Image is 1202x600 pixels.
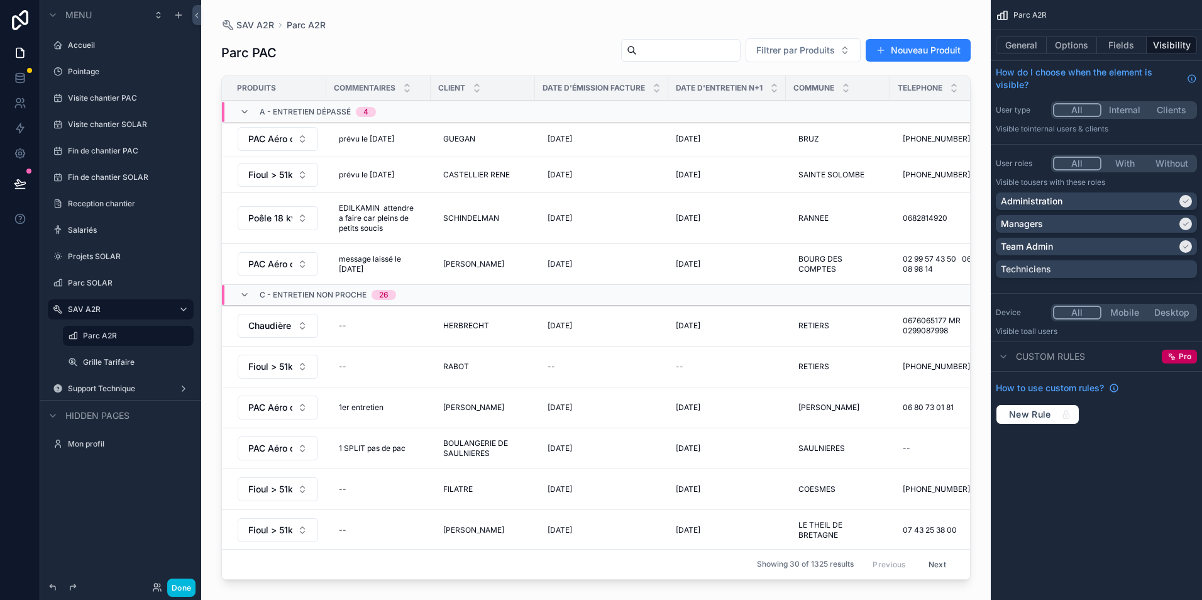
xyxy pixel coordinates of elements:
[903,403,954,413] span: 06 80 73 01 81
[1053,103,1101,117] button: All
[903,316,982,336] span: 0676065177 MR 0299087998
[1013,10,1047,20] span: Parc A2R
[543,83,645,93] span: Date d'émission facture
[68,439,186,449] a: Mon profil
[68,146,186,156] a: Fin de chantier PAC
[167,579,196,597] button: Done
[238,355,318,379] button: Select Button
[83,357,186,367] label: Grille Tarifaire
[68,304,168,314] label: SAV A2R
[287,19,326,31] span: Parc A2R
[996,158,1046,169] label: User roles
[443,484,473,494] span: FILATRE
[68,172,186,182] a: Fin de chantier SOLAR
[339,403,383,413] span: 1er entretien
[903,134,970,144] span: [PHONE_NUMBER]
[238,436,318,460] button: Select Button
[339,321,346,331] div: --
[1028,326,1057,336] span: all users
[68,93,186,103] a: Visite chantier PAC
[793,83,834,93] span: Commune
[798,213,829,223] span: RANNEE
[443,438,522,458] span: BOULANGERIE DE SAULNIERES
[260,290,367,300] span: c - entretien non proche
[996,66,1197,91] a: How do I choose when the element is visible?
[68,199,186,209] label: Reception chantier
[548,525,572,535] span: [DATE]
[339,525,346,535] div: --
[798,443,845,453] span: SAULNIERES
[339,362,346,372] div: --
[676,134,700,144] span: [DATE]
[248,258,292,270] span: PAC Aéro ou Géo
[903,443,910,453] div: --
[1001,195,1062,208] p: Administration
[248,319,292,332] span: Chaudière Granulé < 28kw
[1101,103,1149,117] button: Internal
[1001,240,1053,253] p: Team Admin
[248,483,292,496] span: Fioul > 51kw
[996,382,1119,394] a: How to use custom rules?
[1047,36,1097,54] button: Options
[339,443,405,453] span: 1 SPLIT pas de pac
[676,525,700,535] span: [DATE]
[996,66,1182,91] span: How do I choose when the element is visible?
[866,39,971,62] button: Nouveau Produit
[798,484,835,494] span: COESMES
[443,362,469,372] span: RABOT
[68,252,186,262] label: Projets SOLAR
[1004,409,1056,420] span: New Rule
[1148,103,1195,117] button: Clients
[238,163,318,187] button: Select Button
[676,484,700,494] span: [DATE]
[334,83,395,93] span: Commentaires
[548,443,572,453] span: [DATE]
[996,308,1046,318] label: Device
[68,40,186,50] label: Accueil
[221,19,274,31] a: SAV A2R
[903,170,970,180] span: [PHONE_NUMBER]
[903,362,970,372] span: [PHONE_NUMBER]
[1001,218,1043,230] p: Managers
[548,170,572,180] span: [DATE]
[548,321,572,331] span: [DATE]
[68,67,186,77] label: Pointage
[996,404,1079,425] button: New Rule
[1179,352,1191,362] span: Pro
[248,169,292,181] span: Fioul > 51kw
[548,403,572,413] span: [DATE]
[238,396,318,419] button: Select Button
[1001,263,1051,275] p: Techniciens
[920,555,955,574] button: Next
[68,225,186,235] a: Salariés
[996,36,1047,54] button: General
[996,326,1197,336] p: Visible to
[248,442,292,455] span: PAC Aéro ou Géo
[238,206,318,230] button: Select Button
[548,362,555,372] div: --
[798,321,829,331] span: RETIERS
[443,134,475,144] span: GUEGAN
[339,170,394,180] span: prévu le [DATE]
[1147,36,1197,54] button: Visibility
[83,331,186,341] label: Parc A2R
[548,484,572,494] span: [DATE]
[548,259,572,269] span: [DATE]
[1101,306,1149,319] button: Mobile
[798,170,864,180] span: SAINTE SOLOMBE
[65,409,130,422] span: Hidden pages
[548,134,572,144] span: [DATE]
[1028,124,1108,133] span: Internal users & clients
[798,362,829,372] span: RETIERS
[903,254,982,274] span: 02 99 57 43 50 06 66 08 98 14
[676,321,700,331] span: [DATE]
[248,133,292,145] span: PAC Aéro ou Géo
[798,403,859,413] span: [PERSON_NAME]
[1101,157,1149,170] button: With
[68,384,168,394] a: Support Technique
